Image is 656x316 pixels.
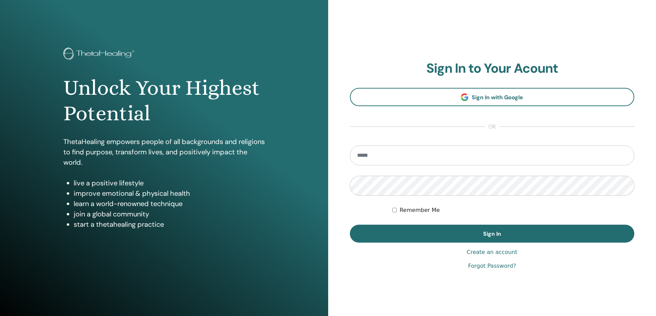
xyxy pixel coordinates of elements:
h2: Sign In to Your Acount [350,61,635,77]
span: Sign In [483,230,501,237]
label: Remember Me [399,206,440,214]
a: Create an account [467,248,517,256]
div: Keep me authenticated indefinitely or until I manually logout [392,206,634,214]
li: learn a world-renowned technique [74,198,265,209]
span: or [485,123,499,131]
li: start a thetahealing practice [74,219,265,230]
span: Sign In with Google [472,94,523,101]
li: live a positive lifestyle [74,178,265,188]
p: ThetaHealing empowers people of all backgrounds and religions to find purpose, transform lives, a... [63,136,265,167]
li: improve emotional & physical health [74,188,265,198]
h1: Unlock Your Highest Potential [63,75,265,126]
button: Sign In [350,225,635,243]
a: Forgot Password? [468,262,516,270]
li: join a global community [74,209,265,219]
a: Sign In with Google [350,88,635,106]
